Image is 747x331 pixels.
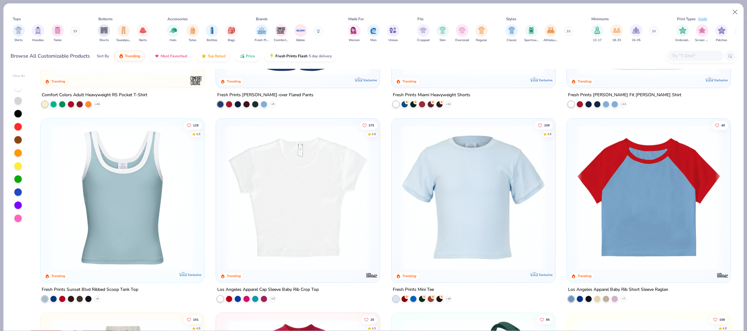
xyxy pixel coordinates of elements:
span: 12-17 [593,38,602,43]
span: Comfort Colors [274,38,288,43]
button: filter button [475,24,488,43]
div: filter for 24-35 [630,24,642,43]
button: filter button [206,24,218,43]
button: filter button [630,24,642,43]
img: 12-17 Image [594,27,601,34]
img: Embroidery Image [679,27,686,34]
span: Hoodies [32,38,44,43]
span: Sportswear [524,38,538,43]
span: Unisex [388,38,398,43]
button: filter button [294,24,307,43]
span: Oversized [455,38,469,43]
button: filter button [695,24,709,43]
img: Unisex Image [389,27,397,34]
div: Fits [417,16,424,22]
div: filter for Hoodies [32,24,44,43]
div: filter for Athleisure [543,24,558,43]
button: Price [235,51,260,61]
div: filter for Embroidery [675,24,690,43]
img: Cropped Image [420,27,427,34]
button: filter button [367,24,380,43]
div: filter for Comfort Colors [274,24,288,43]
img: Hoodies Image [35,27,41,34]
img: Patches Image [718,27,725,34]
div: filter for Fresh Prints [255,24,269,43]
img: 24-35 Image [632,27,640,34]
span: Fresh Prints Flash [275,54,308,59]
button: filter button [543,24,558,43]
div: Made For [348,16,364,22]
div: filter for Shirts [12,24,25,43]
div: filter for Sportswear [524,24,538,43]
img: 18-23 Image [613,27,620,34]
div: filter for Bags [225,24,238,43]
span: Shirts [14,38,23,43]
img: Classic Image [508,27,515,34]
div: Guide [698,17,707,22]
img: Comfort Colors Image [276,26,286,35]
div: Browse All Customizable Products [11,52,90,60]
div: filter for Shorts [98,24,110,43]
div: filter for Gildan [294,24,307,43]
div: filter for Regular [475,24,488,43]
span: Screen Print [695,38,709,43]
img: Sweatpants Image [120,27,127,34]
span: Bags [228,38,235,43]
img: Skirts Image [139,27,147,34]
img: Fresh Prints Image [257,26,266,35]
div: filter for Screen Print [695,24,709,43]
img: Tanks Image [54,27,61,34]
div: filter for Sweatpants [116,24,131,43]
span: Hats [170,38,176,43]
button: filter button [715,24,728,43]
img: Screen Print Image [698,27,706,34]
img: Bottles Image [209,27,215,34]
div: filter for Skirts [137,24,149,43]
img: trending.gif [119,54,124,59]
div: filter for Patches [715,24,728,43]
span: Top Rated [208,54,225,59]
button: filter button [348,24,360,43]
span: Tanks [54,38,62,43]
span: Bottles [207,38,217,43]
span: Men [370,38,377,43]
span: Athleisure [543,38,558,43]
button: filter button [274,24,288,43]
button: filter button [675,24,690,43]
button: filter button [591,24,604,43]
button: filter button [455,24,469,43]
img: Oversized Image [458,27,466,34]
div: filter for Totes [186,24,199,43]
button: filter button [12,24,25,43]
span: Sweatpants [116,38,131,43]
button: filter button [417,24,430,43]
button: Most Favorited [150,51,192,61]
img: most_fav.gif [154,54,159,59]
span: Embroidery [675,38,690,43]
div: Accessories [167,16,188,22]
button: Trending [114,51,145,61]
span: Classic [507,38,517,43]
button: filter button [225,24,238,43]
button: Fresh Prints Flash5 day delivery [265,51,336,61]
div: filter for Slim [436,24,449,43]
button: filter button [167,24,179,43]
div: Minimums [591,16,609,22]
img: Gildan Image [296,26,305,35]
span: Cropped [417,38,430,43]
div: filter for Hats [167,24,179,43]
input: Try "T-Shirt" [671,52,719,59]
div: filter for Classic [505,24,518,43]
div: filter for Bottles [206,24,218,43]
span: Patches [716,38,727,43]
span: Slim [439,38,446,43]
div: filter for Men [367,24,380,43]
img: Men Image [370,27,377,34]
div: filter for Cropped [417,24,430,43]
div: filter for Tanks [51,24,64,43]
button: filter button [51,24,64,43]
img: Athleisure Image [547,27,554,34]
span: Women [349,38,360,43]
button: filter button [436,24,449,43]
button: filter button [505,24,518,43]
